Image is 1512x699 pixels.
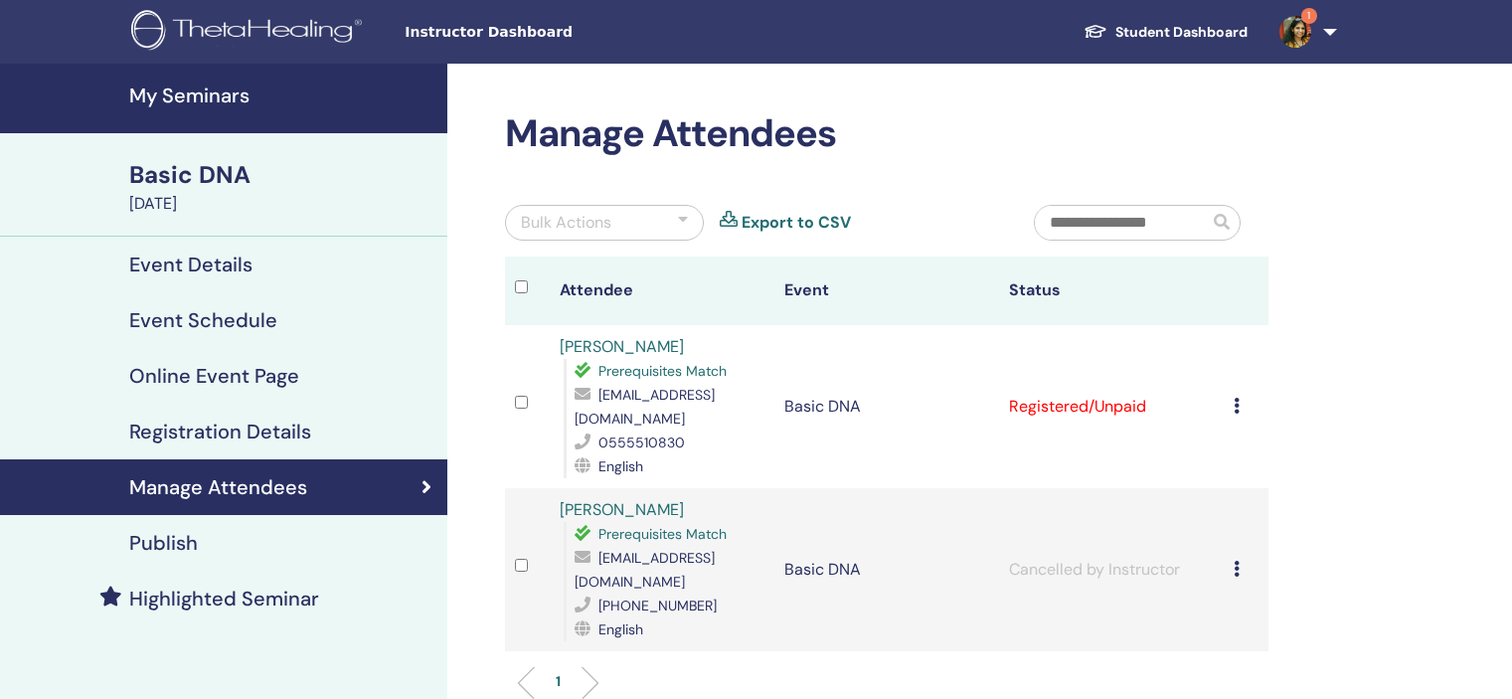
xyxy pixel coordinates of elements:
[560,336,684,357] a: [PERSON_NAME]
[129,158,435,192] div: Basic DNA
[598,525,727,543] span: Prerequisites Match
[129,253,252,276] h4: Event Details
[129,192,435,216] div: [DATE]
[598,457,643,475] span: English
[1068,14,1263,51] a: Student Dashboard
[575,549,715,591] span: [EMAIL_ADDRESS][DOMAIN_NAME]
[598,434,685,451] span: 0555510830
[129,531,198,555] h4: Publish
[774,325,999,488] td: Basic DNA
[129,475,307,499] h4: Manage Attendees
[774,488,999,651] td: Basic DNA
[129,364,299,388] h4: Online Event Page
[129,84,435,107] h4: My Seminars
[999,257,1224,325] th: Status
[560,499,684,520] a: [PERSON_NAME]
[129,420,311,443] h4: Registration Details
[405,22,703,43] span: Instructor Dashboard
[129,308,277,332] h4: Event Schedule
[1301,8,1317,24] span: 1
[598,362,727,380] span: Prerequisites Match
[129,587,319,611] h4: Highlighted Seminar
[521,211,611,235] div: Bulk Actions
[1084,23,1107,40] img: graduation-cap-white.svg
[1279,16,1311,48] img: default.jpg
[598,620,643,638] span: English
[505,111,1268,157] h2: Manage Attendees
[117,158,447,216] a: Basic DNA[DATE]
[575,386,715,428] span: [EMAIL_ADDRESS][DOMAIN_NAME]
[774,257,999,325] th: Event
[131,10,369,55] img: logo.png
[598,597,717,614] span: [PHONE_NUMBER]
[550,257,774,325] th: Attendee
[742,211,851,235] a: Export to CSV
[556,671,561,692] p: 1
